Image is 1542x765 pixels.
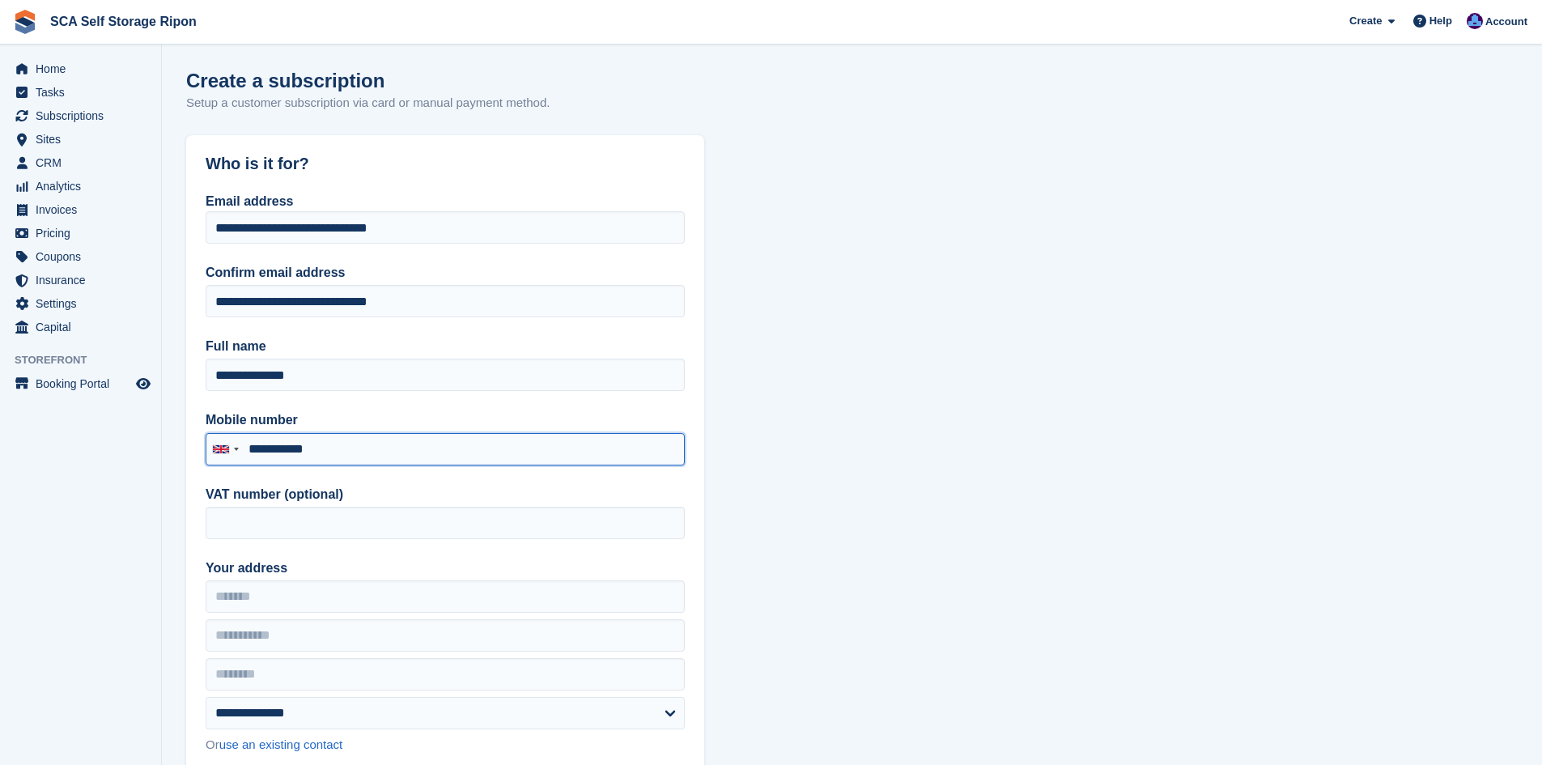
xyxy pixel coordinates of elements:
[8,81,153,104] a: menu
[36,57,133,80] span: Home
[36,316,133,338] span: Capital
[219,737,343,751] a: use an existing contact
[1429,13,1452,29] span: Help
[8,245,153,268] a: menu
[206,485,685,504] label: VAT number (optional)
[8,198,153,221] a: menu
[8,292,153,315] a: menu
[186,94,550,113] p: Setup a customer subscription via card or manual payment method.
[44,8,203,35] a: SCA Self Storage Ripon
[8,151,153,174] a: menu
[36,175,133,198] span: Analytics
[206,337,685,356] label: Full name
[36,198,133,221] span: Invoices
[36,104,133,127] span: Subscriptions
[36,292,133,315] span: Settings
[1349,13,1382,29] span: Create
[206,434,244,465] div: United Kingdom: +44
[206,736,685,754] div: Or
[8,316,153,338] a: menu
[186,70,384,91] h1: Create a subscription
[8,175,153,198] a: menu
[206,194,294,208] label: Email address
[134,374,153,393] a: Preview store
[36,81,133,104] span: Tasks
[13,10,37,34] img: stora-icon-8386f47178a22dfd0bd8f6a31ec36ba5ce8667c1dd55bd0f319d3a0aa187defe.svg
[36,245,133,268] span: Coupons
[8,104,153,127] a: menu
[8,128,153,151] a: menu
[8,57,153,80] a: menu
[206,559,685,578] label: Your address
[36,222,133,244] span: Pricing
[36,269,133,291] span: Insurance
[1467,13,1483,29] img: Sarah Race
[8,372,153,395] a: menu
[36,372,133,395] span: Booking Portal
[206,410,685,430] label: Mobile number
[8,222,153,244] a: menu
[206,155,685,173] h2: Who is it for?
[15,352,161,368] span: Storefront
[206,263,685,283] label: Confirm email address
[36,151,133,174] span: CRM
[36,128,133,151] span: Sites
[1485,14,1527,30] span: Account
[8,269,153,291] a: menu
